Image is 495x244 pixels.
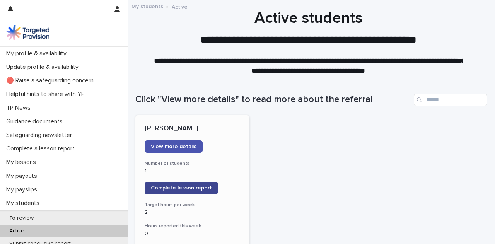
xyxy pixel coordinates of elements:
p: 🔴 Raise a safeguarding concern [3,77,100,84]
p: My lessons [3,159,42,166]
a: Complete lesson report [145,182,218,194]
p: Helpful hints to share with YP [3,90,91,98]
p: 0 [145,230,240,237]
p: My students [3,200,46,207]
span: Complete lesson report [151,185,212,191]
span: View more details [151,144,196,149]
p: [PERSON_NAME] [145,125,240,133]
h1: Click "View more details" to read more about the referral [135,94,411,105]
p: Active [3,228,31,234]
p: Active [172,2,188,10]
p: TP News [3,104,37,112]
p: My payslips [3,186,43,193]
a: My students [131,2,163,10]
p: Guidance documents [3,118,69,125]
a: View more details [145,140,203,153]
h1: Active students [135,9,481,27]
p: My profile & availability [3,50,73,57]
img: M5nRWzHhSzIhMunXDL62 [6,25,49,40]
p: Update profile & availability [3,63,85,71]
p: Safeguarding newsletter [3,131,78,139]
h3: Number of students [145,160,240,167]
h3: Hours reported this week [145,223,240,229]
p: 1 [145,168,240,174]
p: To review [3,215,40,222]
p: My payouts [3,172,43,180]
h3: Target hours per week [145,202,240,208]
p: 2 [145,209,240,216]
input: Search [414,94,487,106]
p: Complete a lesson report [3,145,81,152]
